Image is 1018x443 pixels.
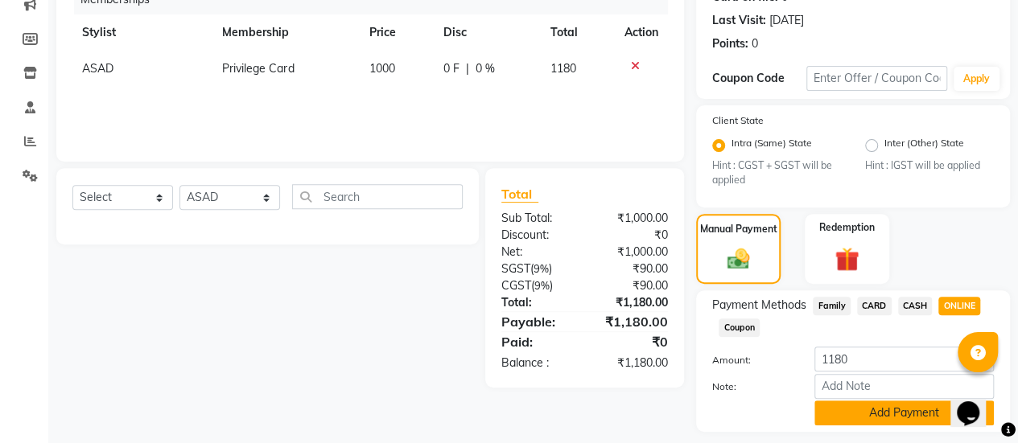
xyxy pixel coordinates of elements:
[954,67,999,91] button: Apply
[584,277,680,294] div: ₹90.00
[819,220,875,235] label: Redemption
[501,261,530,276] span: SGST
[360,14,434,51] th: Price
[82,61,113,76] span: ASAD
[489,277,585,294] div: ( )
[222,61,294,76] span: Privilege Card
[489,355,585,371] div: Balance :
[584,332,680,351] div: ₹0
[712,113,764,128] label: Client State
[489,260,585,277] div: ( )
[712,158,841,188] small: Hint : CGST + SGST will be applied
[806,66,947,91] input: Enter Offer / Coupon Code
[584,294,680,311] div: ₹1,180.00
[550,61,576,76] span: 1180
[615,14,668,51] th: Action
[433,14,541,51] th: Disc
[857,297,892,315] span: CARD
[700,353,802,367] label: Amount:
[865,158,994,173] small: Hint : IGST will be applied
[489,244,585,260] div: Net:
[489,294,585,311] div: Total:
[898,297,933,315] span: CASH
[584,244,680,260] div: ₹1,000.00
[465,60,468,77] span: |
[489,312,585,331] div: Payable:
[584,312,680,331] div: ₹1,180.00
[938,297,980,315] span: ONLINE
[814,374,994,399] input: Add Note
[489,227,585,244] div: Discount:
[720,246,757,272] img: _cash.svg
[489,332,585,351] div: Paid:
[534,262,549,275] span: 9%
[534,279,550,292] span: 9%
[769,12,804,29] div: [DATE]
[752,35,758,52] div: 0
[700,379,802,394] label: Note:
[712,297,806,314] span: Payment Methods
[584,227,680,244] div: ₹0
[884,136,964,155] label: Inter (Other) State
[700,222,777,236] label: Manual Payment
[814,347,994,371] input: Amount
[712,70,806,87] div: Coupon Code
[814,400,994,425] button: Add Payment
[712,35,748,52] div: Points:
[369,61,395,76] span: 1000
[584,210,680,227] div: ₹1,000.00
[489,210,585,227] div: Sub Total:
[827,244,867,274] img: _gift.svg
[584,355,680,371] div: ₹1,180.00
[732,136,812,155] label: Intra (Same) State
[212,14,359,51] th: Membership
[475,60,494,77] span: 0 %
[292,184,463,209] input: Search
[712,12,766,29] div: Last Visit:
[501,186,538,203] span: Total
[719,318,760,337] span: Coupon
[501,278,531,293] span: CGST
[72,14,212,51] th: Stylist
[443,60,459,77] span: 0 F
[950,379,1002,427] iframe: chat widget
[541,14,615,51] th: Total
[813,297,851,315] span: Family
[584,260,680,277] div: ₹90.00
